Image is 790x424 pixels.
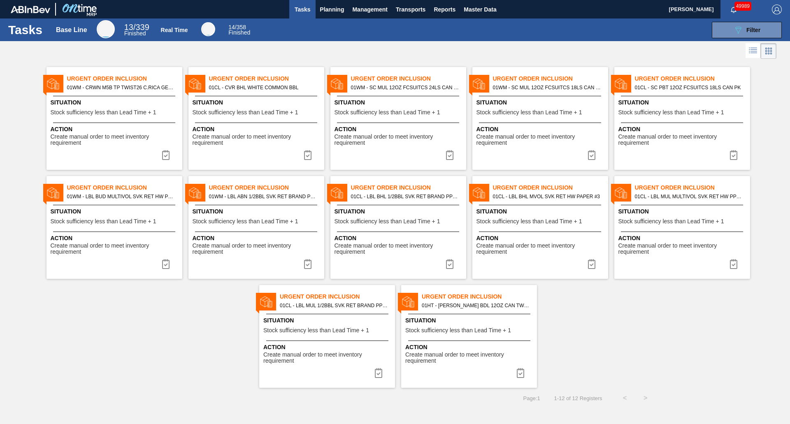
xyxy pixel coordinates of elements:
span: Situation [263,316,393,325]
img: icon-task complete [161,150,171,160]
img: status [189,78,201,90]
img: icon-task complete [587,150,597,160]
button: < [615,388,635,408]
img: icon-task complete [587,259,597,269]
span: 01CL - SC PBT 12OZ FCSUITCS 18LS CAN PK [635,83,744,92]
div: Complete task: 6914384 [369,365,388,381]
span: Stock sufficiency less than Lead Time + 1 [193,109,298,116]
span: Urgent Order Inclusion [493,74,608,83]
span: Create manual order to meet inventory requirement [51,243,180,255]
span: Situation [476,207,606,216]
span: / 358 [228,24,246,30]
button: icon-task complete [511,365,530,381]
button: icon-task complete [724,147,744,163]
span: Create manual order to meet inventory requirement [193,243,322,255]
img: status [473,187,485,199]
h1: Tasks [8,25,44,35]
span: Create manual order to meet inventory requirement [51,134,180,146]
span: 01CL - LBL MUL MULTIVOL SVK RET HW PPS #3 5.0% [635,192,744,201]
span: Management [352,5,388,14]
img: status [189,187,201,199]
span: 1 - 12 of 12 Registers [553,395,602,401]
span: Action [263,343,393,352]
span: Stock sufficiency less than Lead Time + 1 [193,218,298,225]
span: Action [51,234,180,243]
img: TNhmsLtSVTkK8tSr43FrP2fwEKptu5GPRR3wAAAABJRU5ErkJggg== [11,6,50,13]
img: status [47,78,59,90]
span: Action [476,125,606,134]
img: status [615,78,627,90]
span: Action [335,125,464,134]
span: Page : 1 [523,395,540,401]
button: icon-task complete [440,147,460,163]
span: Urgent Order Inclusion [635,183,750,192]
span: Create manual order to meet inventory requirement [193,134,322,146]
span: Create manual order to meet inventory requirement [335,134,464,146]
button: > [635,388,656,408]
div: Complete task: 6914416 [511,365,530,381]
span: Create manual order to meet inventory requirement [618,134,748,146]
span: 01WM - SC MUL 12OZ FCSUITCS 24LS CAN SLEEK SUMMER PROMO [351,83,460,92]
div: Complete task: 6914381 [440,256,460,272]
span: Stock sufficiency less than Lead Time + 1 [263,327,369,334]
span: Action [405,343,535,352]
button: icon-task complete [298,256,318,272]
span: Master Data [464,5,496,14]
span: Planning [320,5,344,14]
span: Situation [51,98,180,107]
span: Finished [124,30,146,37]
span: Action [51,125,180,134]
img: icon-task complete [445,259,455,269]
div: List Vision [746,43,761,59]
span: Urgent Order Inclusion [67,74,182,83]
span: Create manual order to meet inventory requirement [618,243,748,255]
span: Finished [228,29,250,36]
span: Stock sufficiency less than Lead Time + 1 [476,218,582,225]
span: Situation [476,98,606,107]
img: status [260,296,272,308]
span: Urgent Order Inclusion [351,183,466,192]
span: Stock sufficiency less than Lead Time + 1 [618,218,724,225]
button: Notifications [720,4,747,15]
span: Reports [434,5,455,14]
div: Real Time [201,22,215,36]
span: Situation [193,207,322,216]
button: icon-task complete [582,147,602,163]
span: 14 [228,24,235,30]
span: 01CL - CVR BHL WHITE COMMON BBL [209,83,318,92]
span: 01WM - SC MUL 12OZ FCSUITCS 18LS CAN SLEEK SUMMER PROMO [493,83,602,92]
span: Action [618,234,748,243]
img: icon-task complete [729,259,739,269]
span: Situation [335,207,464,216]
span: Situation [193,98,322,107]
div: Base Line [97,20,115,38]
span: Stock sufficiency less than Lead Time + 1 [618,109,724,116]
img: icon-task complete [729,150,739,160]
span: Situation [51,207,180,216]
button: icon-task complete [156,147,176,163]
img: icon-task complete [374,368,383,378]
span: Stock sufficiency less than Lead Time + 1 [51,109,156,116]
button: icon-task complete [298,147,318,163]
span: Stock sufficiency less than Lead Time + 1 [335,218,440,225]
div: Complete task: 6914363 [156,147,176,163]
img: icon-task complete [161,259,171,269]
button: icon-task complete [440,256,460,272]
span: 49989 [734,2,751,11]
img: status [402,296,414,308]
span: 01WM - LBL ABN 1/2BBL SVK RET BRAND PPS #3 [209,192,318,201]
span: 01WM - LBL BUD MULTIVOL SVK RET HW PPS #3 [67,192,176,201]
img: status [615,187,627,199]
span: Urgent Order Inclusion [351,74,466,83]
div: Real Time [228,25,250,35]
img: status [473,78,485,90]
span: Action [618,125,748,134]
span: Situation [335,98,464,107]
span: Stock sufficiency less than Lead Time + 1 [405,327,511,334]
button: icon-task complete [724,256,744,272]
button: icon-task complete [582,256,602,272]
span: Create manual order to meet inventory requirement [263,352,393,364]
img: icon-task complete [445,150,455,160]
div: Base Line [56,26,87,34]
div: Real Time [161,27,188,33]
